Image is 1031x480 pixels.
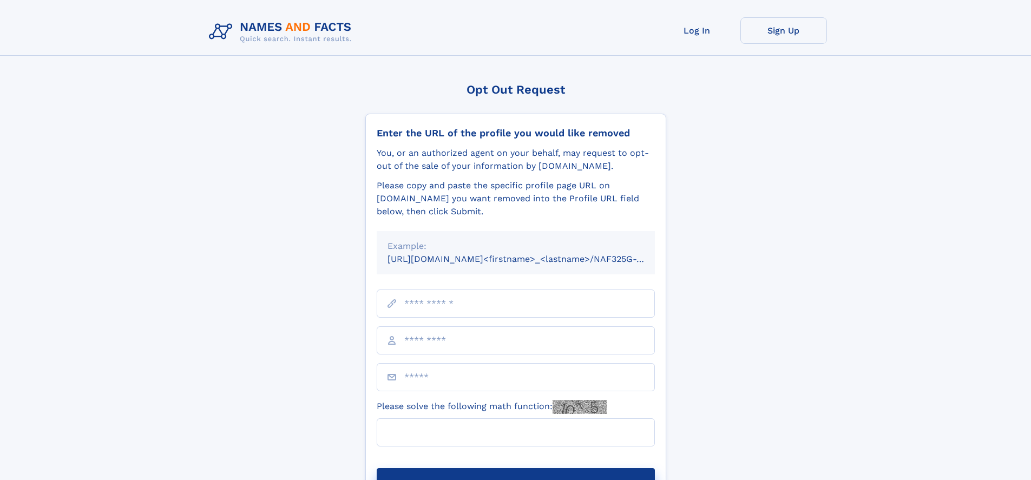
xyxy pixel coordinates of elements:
[377,147,655,173] div: You, or an authorized agent on your behalf, may request to opt-out of the sale of your informatio...
[654,17,740,44] a: Log In
[365,83,666,96] div: Opt Out Request
[377,400,607,414] label: Please solve the following math function:
[740,17,827,44] a: Sign Up
[377,127,655,139] div: Enter the URL of the profile you would like removed
[205,17,360,47] img: Logo Names and Facts
[388,254,675,264] small: [URL][DOMAIN_NAME]<firstname>_<lastname>/NAF325G-xxxxxxxx
[388,240,644,253] div: Example:
[377,179,655,218] div: Please copy and paste the specific profile page URL on [DOMAIN_NAME] you want removed into the Pr...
